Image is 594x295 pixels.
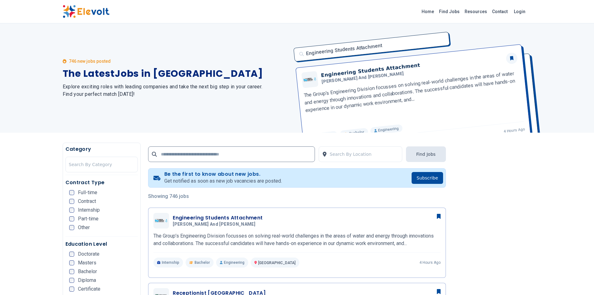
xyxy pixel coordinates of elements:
[65,240,138,248] h5: Education Level
[419,260,441,265] p: 4 hours ago
[258,261,296,265] span: [GEOGRAPHIC_DATA]
[78,278,96,283] span: Diploma
[69,199,74,204] input: Contract
[164,171,282,177] h4: Be the first to know about new jobs.
[69,252,74,257] input: Doctorate
[173,214,263,222] h3: Engineering Students Attachment
[63,5,109,18] img: Elevolt
[78,216,99,221] span: Part-time
[419,7,437,17] a: Home
[63,83,290,98] h2: Explore exciting roles with leading companies and take the next big step in your career. Find you...
[65,179,138,186] h5: Contract Type
[78,269,97,274] span: Bachelor
[78,252,99,257] span: Doctorate
[153,258,183,268] p: Internship
[78,208,100,213] span: Internship
[490,7,510,17] a: Contact
[155,219,167,223] img: Davis and Shirtliff
[69,216,74,221] input: Part-time
[78,190,97,195] span: Full-time
[462,7,490,17] a: Resources
[69,269,74,274] input: Bachelor
[69,58,111,64] p: 746 new jobs posted
[406,146,446,162] button: Find Jobs
[153,213,441,268] a: Davis and ShirtliffEngineering Students Attachment[PERSON_NAME] and [PERSON_NAME]The Group’s Engi...
[153,232,441,247] p: The Group’s Engineering Division focusses on solving real-world challenges in the areas of water ...
[65,145,138,153] h5: Category
[78,225,90,230] span: Other
[173,222,255,227] span: [PERSON_NAME] and [PERSON_NAME]
[69,208,74,213] input: Internship
[78,260,96,265] span: Masters
[63,68,290,79] h1: The Latest Jobs in [GEOGRAPHIC_DATA]
[437,7,462,17] a: Find Jobs
[164,177,282,185] p: Get notified as soon as new job vacancies are posted.
[510,5,529,18] a: Login
[69,287,74,292] input: Certificate
[69,190,74,195] input: Full-time
[148,193,446,200] p: Showing 746 jobs
[69,225,74,230] input: Other
[195,260,210,265] span: Bachelor
[412,172,443,184] button: Subscribe
[69,260,74,265] input: Masters
[78,199,96,204] span: Contract
[69,278,74,283] input: Diploma
[78,287,100,292] span: Certificate
[216,258,248,268] p: Engineering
